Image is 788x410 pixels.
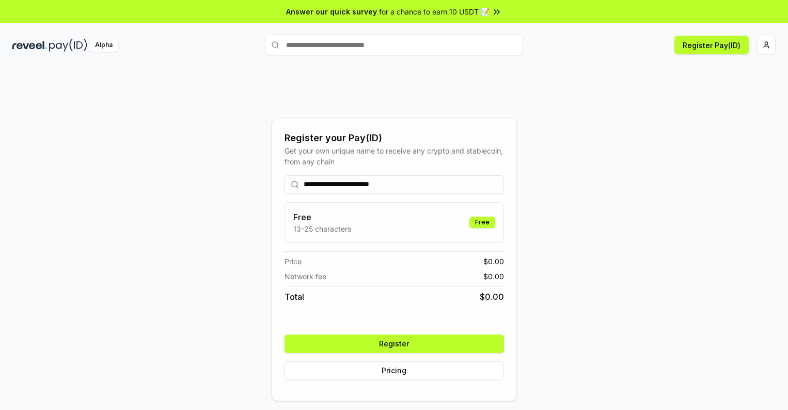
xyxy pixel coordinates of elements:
[285,256,302,267] span: Price
[293,211,351,223] h3: Free
[286,6,377,17] span: Answer our quick survey
[12,39,47,52] img: reveel_dark
[285,131,504,145] div: Register your Pay(ID)
[674,36,749,54] button: Register Pay(ID)
[379,6,490,17] span: for a chance to earn 10 USDT 📝
[480,291,504,303] span: $ 0.00
[285,271,326,282] span: Network fee
[285,361,504,380] button: Pricing
[293,223,351,234] p: 13-25 characters
[469,217,495,228] div: Free
[483,271,504,282] span: $ 0.00
[285,335,504,353] button: Register
[483,256,504,267] span: $ 0.00
[285,145,504,167] div: Get your own unique name to receive any crypto and stablecoin, from any chain
[285,291,304,303] span: Total
[89,39,118,52] div: Alpha
[49,39,87,52] img: pay_id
